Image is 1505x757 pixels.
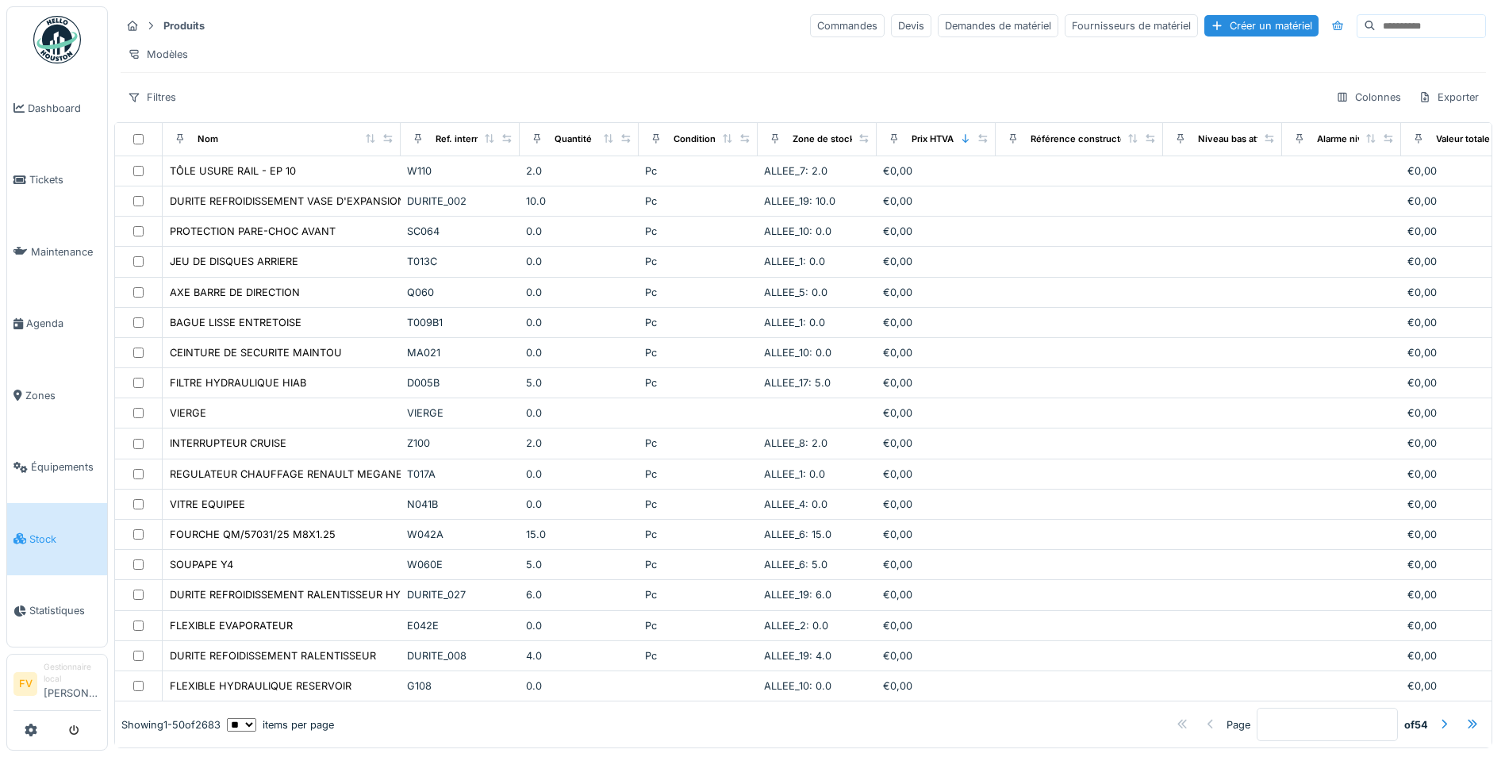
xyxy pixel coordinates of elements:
span: ALLEE_2: 0.0 [764,620,828,632]
span: ALLEE_4: 0.0 [764,498,827,510]
div: FLEXIBLE HYDRAULIQUE RESERVOIR [170,678,351,694]
div: SOUPAPE Y4 [170,557,233,572]
div: Gestionnaire local [44,661,101,686]
div: Modèles [121,43,195,66]
div: DURITE_027 [407,587,513,602]
span: ALLEE_10: 0.0 [764,347,831,359]
div: Pc [645,254,751,269]
div: 0.0 [526,254,632,269]
div: BAGUE LISSE ENTRETOISE [170,315,301,330]
div: 5.0 [526,557,632,572]
div: Commandes [810,14,885,37]
div: Page [1227,717,1250,732]
div: Pc [645,285,751,300]
span: ALLEE_6: 5.0 [764,559,827,571]
div: Pc [645,527,751,542]
div: Z100 [407,436,513,451]
div: €0,00 [883,678,989,694]
span: Stock [29,532,101,547]
div: Pc [645,618,751,633]
div: FOURCHE QM/57031/25 M8X1.25 [170,527,336,542]
div: Q060 [407,285,513,300]
div: €0,00 [883,285,989,300]
span: Dashboard [28,101,101,116]
span: ALLEE_10: 0.0 [764,680,831,692]
div: 5.0 [526,375,632,390]
strong: of 54 [1404,717,1428,732]
div: T013C [407,254,513,269]
div: DURITE REFOIDISSEMENT RALENTISSEUR [170,648,376,663]
div: Fournisseurs de matériel [1065,14,1198,37]
div: Pc [645,557,751,572]
div: Pc [645,163,751,179]
div: Valeur totale [1436,133,1490,146]
div: VITRE EQUIPEE [170,497,245,512]
div: €0,00 [883,648,989,663]
div: Pc [645,436,751,451]
div: T017A [407,467,513,482]
a: Maintenance [7,216,107,288]
div: Pc [645,315,751,330]
div: Pc [645,194,751,209]
div: D005B [407,375,513,390]
div: 10.0 [526,194,632,209]
div: TÔLE USURE RAIL - EP 10 [170,163,296,179]
div: Exporter [1411,86,1486,109]
div: €0,00 [883,224,989,239]
div: FILTRE HYDRAULIQUE HIAB [170,375,306,390]
span: ALLEE_7: 2.0 [764,165,827,177]
div: Pc [645,497,751,512]
div: Demandes de matériel [938,14,1058,37]
div: Prix HTVA [912,133,954,146]
li: FV [13,672,37,696]
div: €0,00 [883,315,989,330]
span: ALLEE_6: 15.0 [764,528,831,540]
div: items per page [227,717,334,732]
div: €0,00 [883,405,989,421]
div: Showing 1 - 50 of 2683 [121,717,221,732]
div: €0,00 [883,254,989,269]
div: DURITE_002 [407,194,513,209]
div: 0.0 [526,618,632,633]
div: MA021 [407,345,513,360]
div: €0,00 [883,557,989,572]
div: N041B [407,497,513,512]
div: G108 [407,678,513,694]
div: €0,00 [883,375,989,390]
div: €0,00 [883,497,989,512]
div: €0,00 [883,163,989,179]
div: Conditionnement [674,133,749,146]
div: 0.0 [526,345,632,360]
span: ALLEE_1: 0.0 [764,468,825,480]
div: Ref. interne [436,133,486,146]
div: W042A [407,527,513,542]
div: 0.0 [526,678,632,694]
a: Stock [7,503,107,575]
li: [PERSON_NAME] [44,661,101,707]
div: Colonnes [1329,86,1408,109]
span: ALLEE_17: 5.0 [764,377,831,389]
div: INTERRUPTEUR CRUISE [170,436,286,451]
div: PROTECTION PARE-CHOC AVANT [170,224,336,239]
span: Statistiques [29,603,101,618]
span: Zones [25,388,101,403]
div: 0.0 [526,497,632,512]
div: Créer un matériel [1204,15,1319,37]
div: 0.0 [526,467,632,482]
a: Tickets [7,144,107,217]
a: Statistiques [7,575,107,647]
div: Pc [645,375,751,390]
div: VIERGE [407,405,513,421]
div: 0.0 [526,224,632,239]
span: ALLEE_1: 0.0 [764,317,825,329]
div: 0.0 [526,285,632,300]
strong: Produits [157,18,211,33]
div: SC064 [407,224,513,239]
span: ALLEE_8: 2.0 [764,437,827,449]
span: ALLEE_19: 10.0 [764,195,835,207]
div: Pc [645,467,751,482]
div: W060E [407,557,513,572]
div: €0,00 [883,345,989,360]
div: DURITE REFROIDISSEMENT VASE D'EXPANSION [170,194,405,209]
div: E042E [407,618,513,633]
